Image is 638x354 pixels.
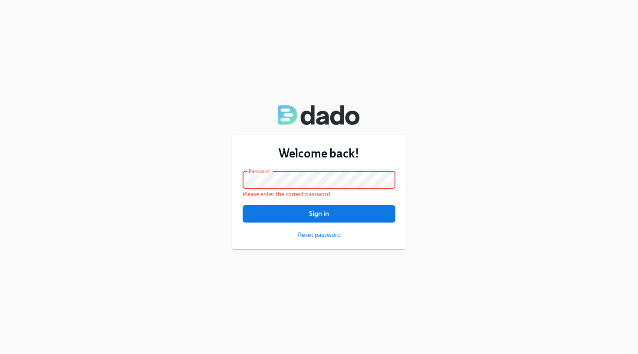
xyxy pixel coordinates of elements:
[298,230,341,239] button: Reset password
[243,190,395,198] p: Please enter the correct password
[278,105,360,125] img: Dado
[243,205,395,223] button: Sign in
[243,145,395,161] h3: Welcome back!
[249,210,389,218] span: Sign in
